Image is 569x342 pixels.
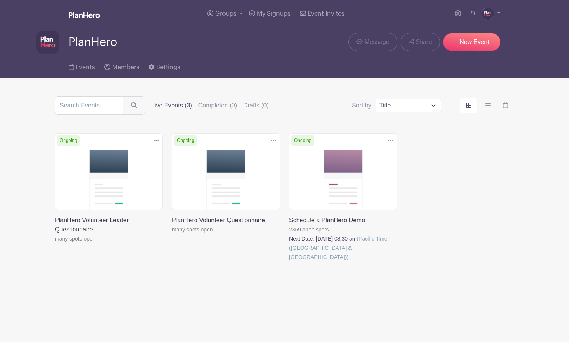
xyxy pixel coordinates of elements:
[156,64,180,70] span: Settings
[307,11,345,17] span: Event Invites
[460,98,514,113] div: order and view
[352,101,374,110] label: Sort by
[482,8,494,20] img: PH-Logo-Circle-Centered-Purple.jpg
[149,54,180,78] a: Settings
[257,11,291,17] span: My Signups
[365,37,389,47] span: Message
[401,33,440,51] a: Share
[215,11,237,17] span: Groups
[151,101,192,110] label: Live Events (3)
[55,96,123,115] input: Search Events...
[69,54,95,78] a: Events
[69,12,100,18] img: logo_white-6c42ec7e38ccf1d336a20a19083b03d10ae64f83f12c07503d8b9e83406b4c7d.svg
[69,36,117,49] span: PlanHero
[443,33,500,51] a: + New Event
[243,101,269,110] label: Drafts (0)
[415,37,432,47] span: Share
[112,64,139,70] span: Members
[151,101,269,110] div: filters
[348,33,397,51] a: Message
[75,64,95,70] span: Events
[104,54,139,78] a: Members
[36,31,59,54] img: PH-Logo-Square-Centered-Purple.jpg
[198,101,237,110] label: Completed (0)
